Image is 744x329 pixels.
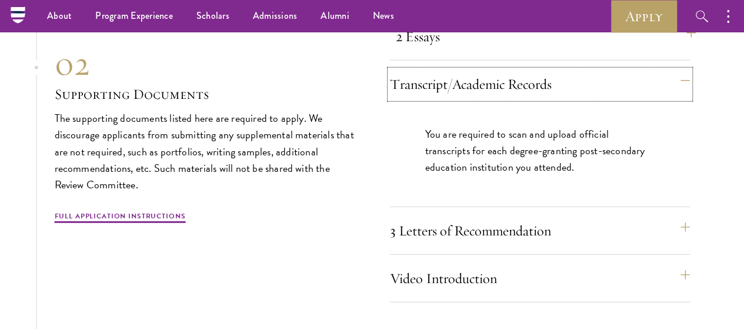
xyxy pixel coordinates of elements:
[55,84,355,104] h3: Supporting Documents
[390,264,690,293] button: Video Introduction
[425,126,655,175] p: You are required to scan and upload official transcripts for each degree-granting post-secondary ...
[390,70,690,98] button: Transcript/Academic Records
[55,43,355,84] div: 02
[396,22,696,51] button: 2 Essays
[390,217,690,245] button: 3 Letters of Recommendation
[55,211,186,225] a: Full Application Instructions
[55,110,355,192] p: The supporting documents listed here are required to apply. We discourage applicants from submitt...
